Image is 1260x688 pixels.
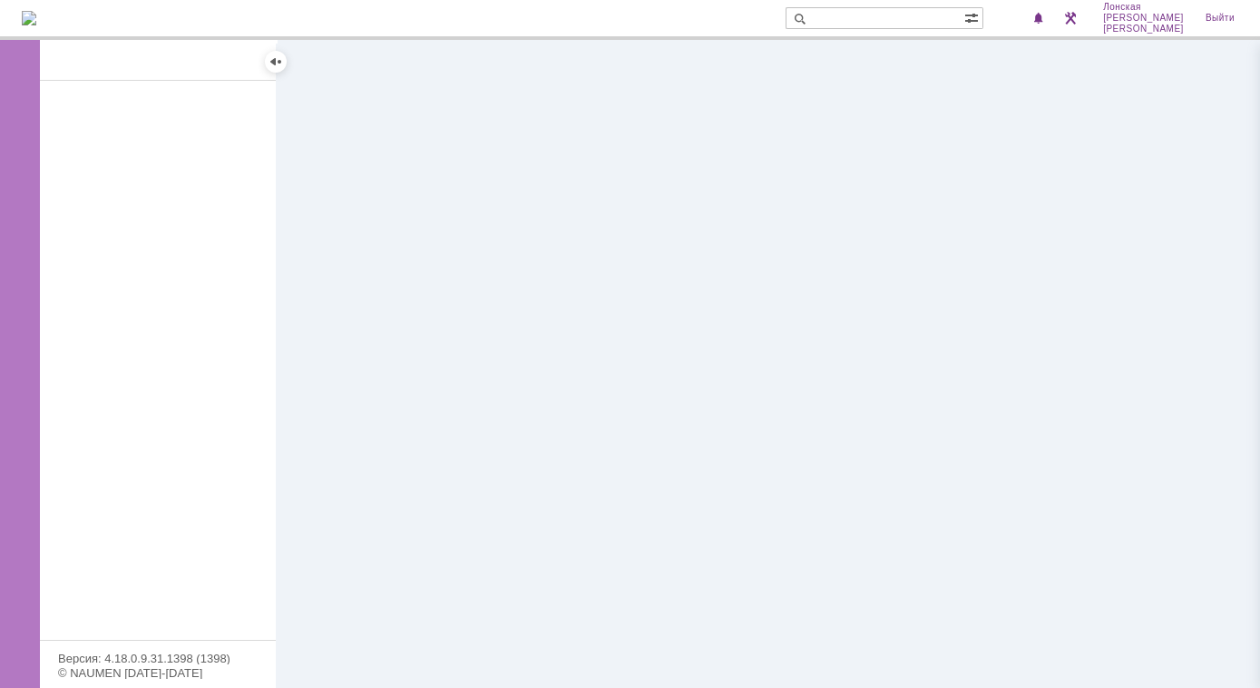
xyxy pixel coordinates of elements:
[1103,24,1184,34] span: [PERSON_NAME]
[58,653,258,664] div: Версия: 4.18.0.9.31.1398 (1398)
[1103,2,1184,13] span: Лонская
[1103,13,1184,24] span: [PERSON_NAME]
[58,667,258,679] div: © NAUMEN [DATE]-[DATE]
[964,8,982,25] span: Расширенный поиск
[1060,7,1081,29] a: Перейти в интерфейс администратора
[22,11,36,25] a: Перейти на домашнюю страницу
[265,51,287,73] div: Скрыть меню
[22,11,36,25] img: logo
